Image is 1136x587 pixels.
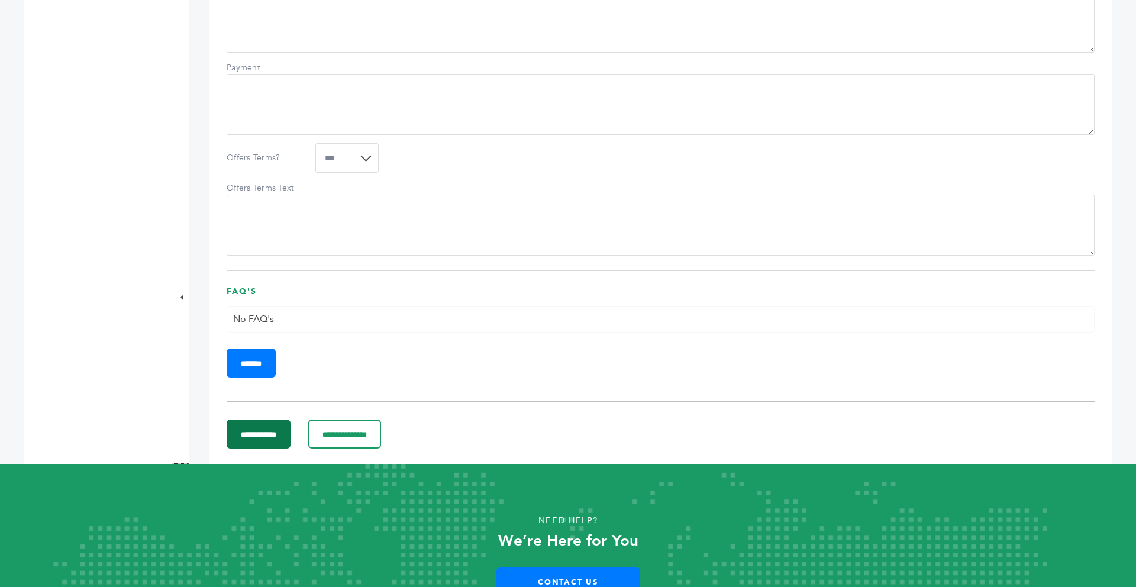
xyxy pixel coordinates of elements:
[227,182,309,194] label: Offers Terms Text
[57,512,1079,530] p: Need Help?
[498,530,638,551] strong: We’re Here for You
[227,62,309,74] label: Payment
[233,312,274,325] span: No FAQ's
[227,152,309,164] label: Offers Terms?
[227,286,1095,307] h3: FAQ's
